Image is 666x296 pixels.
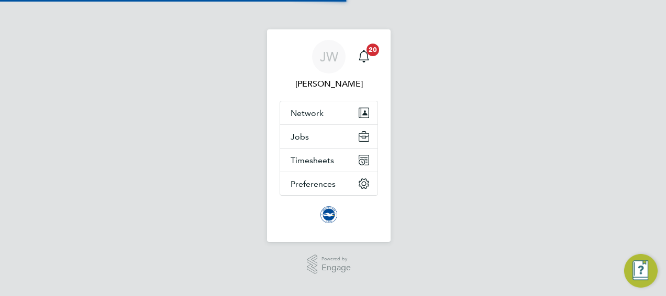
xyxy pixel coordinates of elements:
[280,40,378,90] a: JW[PERSON_NAME]
[280,78,378,90] span: Jonny Woodhouse
[280,101,378,124] button: Network
[367,44,379,56] span: 20
[321,263,351,272] span: Engage
[267,29,391,242] nav: Main navigation
[280,149,378,172] button: Timesheets
[320,206,337,223] img: brightonandhovealbion-logo-retina.png
[353,40,374,73] a: 20
[307,255,351,274] a: Powered byEngage
[320,50,338,64] span: JW
[624,254,658,288] button: Engage Resource Center
[280,172,378,195] button: Preferences
[321,255,351,263] span: Powered by
[280,125,378,148] button: Jobs
[291,132,309,142] span: Jobs
[291,108,324,118] span: Network
[291,179,336,189] span: Preferences
[280,206,378,223] a: Go to home page
[291,155,334,165] span: Timesheets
